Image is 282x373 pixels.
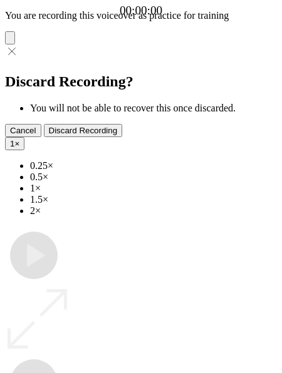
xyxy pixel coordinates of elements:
li: 0.25× [30,160,277,171]
h2: Discard Recording? [5,73,277,90]
p: You are recording this voiceover as practice for training [5,10,277,21]
li: 0.5× [30,171,277,183]
a: 00:00:00 [120,4,162,18]
button: 1× [5,137,24,150]
li: 2× [30,205,277,217]
li: 1× [30,183,277,194]
button: Cancel [5,124,41,137]
li: 1.5× [30,194,277,205]
li: You will not be able to recover this once discarded. [30,103,277,114]
span: 1 [10,139,14,148]
button: Discard Recording [44,124,123,137]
